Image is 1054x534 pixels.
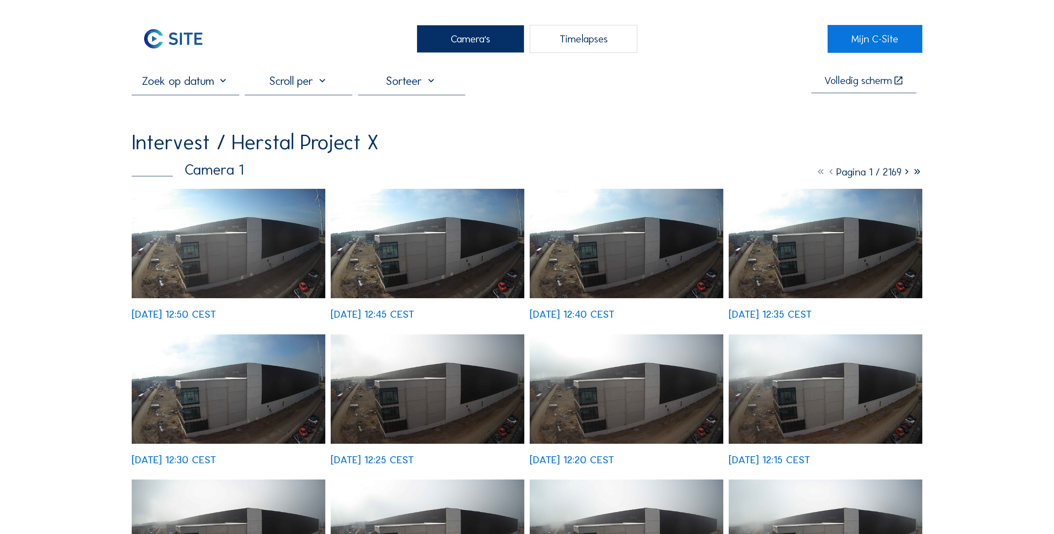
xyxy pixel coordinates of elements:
div: [DATE] 12:40 CEST [530,309,614,319]
div: Intervest / Herstal Project X [132,132,378,153]
img: image_53532829 [132,189,325,298]
div: [DATE] 12:35 CEST [729,309,812,319]
div: [DATE] 12:30 CEST [132,455,216,465]
div: Volledig scherm [824,75,892,86]
a: C-SITE Logo [132,25,226,53]
div: Camera's [417,25,524,53]
img: image_53532766 [331,189,524,298]
img: image_53532308 [132,334,325,444]
div: Camera 1 [132,163,243,177]
div: [DATE] 12:45 CEST [331,309,414,319]
img: image_53531997 [530,334,723,444]
input: Zoek op datum 󰅀 [132,74,239,88]
div: [DATE] 12:20 CEST [530,455,614,465]
img: image_53532462 [729,189,922,298]
span: Pagina 1 / 2169 [836,166,902,178]
div: [DATE] 12:25 CEST [331,455,414,465]
div: [DATE] 12:15 CEST [729,455,810,465]
img: image_53532606 [530,189,723,298]
div: Timelapses [530,25,637,53]
div: [DATE] 12:50 CEST [132,309,216,319]
a: Mijn C-Site [828,25,922,53]
img: image_53531922 [729,334,922,444]
img: C-SITE Logo [132,25,214,53]
img: image_53532141 [331,334,524,444]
